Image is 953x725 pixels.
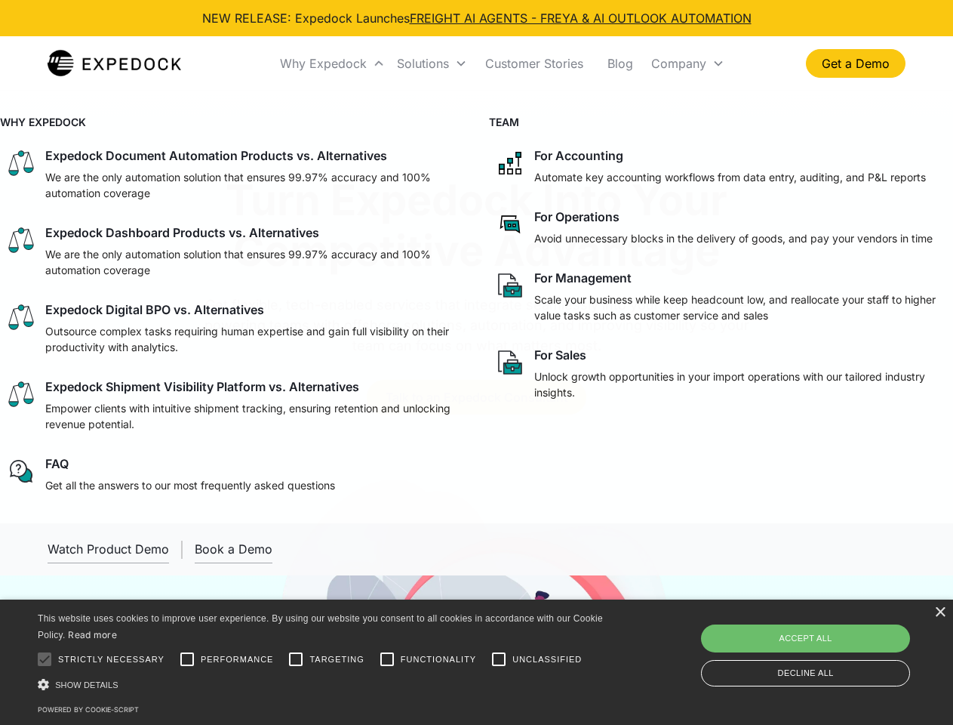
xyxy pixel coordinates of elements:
iframe: Chat Widget [702,562,953,725]
div: For Operations [534,209,619,224]
img: paper and bag icon [495,270,525,301]
div: Show details [38,677,608,693]
img: scale icon [6,379,36,409]
a: Get a Demo [806,49,905,78]
span: Unclassified [512,653,582,666]
div: Solutions [391,38,473,89]
span: Functionality [401,653,476,666]
img: regular chat bubble icon [6,456,36,486]
img: network like icon [495,148,525,178]
a: Read more [68,629,117,640]
span: Show details [55,680,118,690]
div: Expedock Document Automation Products vs. Alternatives [45,148,387,163]
img: scale icon [6,302,36,332]
p: Outsource complex tasks requiring human expertise and gain full visibility on their productivity ... [45,323,459,355]
div: NEW RELEASE: Expedock Launches [202,9,752,27]
img: scale icon [6,148,36,178]
a: Blog [595,38,645,89]
span: Strictly necessary [58,653,164,666]
p: Avoid unnecessary blocks in the delivery of goods, and pay your vendors in time [534,230,933,246]
img: scale icon [6,225,36,255]
p: Unlock growth opportunities in your import operations with our tailored industry insights. [534,369,948,400]
p: Scale your business while keep headcount low, and reallocate your staff to higher value tasks suc... [534,292,948,323]
a: Powered by cookie-script [38,705,139,714]
div: Why Expedock [280,56,367,71]
div: Why Expedock [274,38,391,89]
p: Automate key accounting workflows from data entry, auditing, and P&L reports [534,169,926,185]
div: Book a Demo [195,541,272,557]
p: Get all the answers to our most frequently asked questions [45,477,335,493]
div: Company [645,38,730,89]
a: open lightbox [48,535,169,563]
div: Watch Product Demo [48,541,169,557]
div: FAQ [45,456,69,471]
div: Expedock Digital BPO vs. Alternatives [45,302,264,317]
a: Customer Stories [473,38,595,89]
p: We are the only automation solution that ensures 99.97% accuracy and 100% automation coverage [45,246,459,278]
a: FREIGHT AI AGENTS - FREYA & AI OUTLOOK AUTOMATION [410,11,752,26]
a: home [48,48,181,79]
div: Solutions [397,56,449,71]
img: Expedock Logo [48,48,181,79]
img: paper and bag icon [495,347,525,378]
p: Empower clients with intuitive shipment tracking, ensuring retention and unlocking revenue potent... [45,400,459,432]
span: This website uses cookies to improve user experience. By using our website you consent to all coo... [38,613,603,641]
img: rectangular chat bubble icon [495,209,525,239]
div: Expedock Dashboard Products vs. Alternatives [45,225,319,240]
span: Performance [201,653,274,666]
div: Expedock Shipment Visibility Platform vs. Alternatives [45,379,359,394]
span: Targeting [309,653,364,666]
a: Book a Demo [195,535,272,563]
p: We are the only automation solution that ensures 99.97% accuracy and 100% automation coverage [45,169,459,201]
div: Company [651,56,706,71]
div: For Accounting [534,148,623,163]
div: For Management [534,270,632,285]
div: For Sales [534,347,586,362]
